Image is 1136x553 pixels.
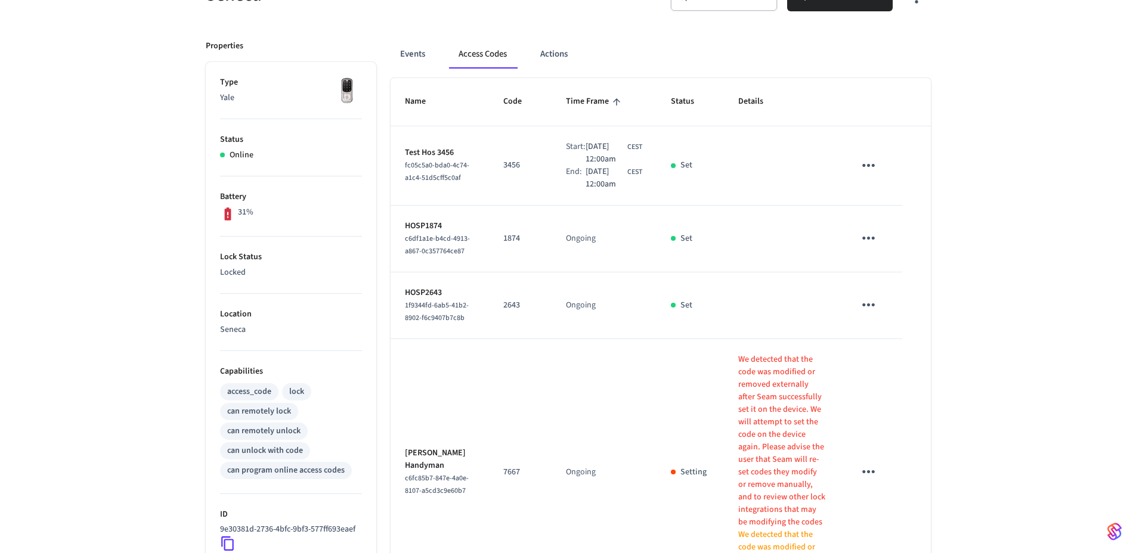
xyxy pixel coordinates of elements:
p: Locked [220,266,362,279]
p: [PERSON_NAME] Handyman [405,447,475,472]
p: ID [220,508,362,521]
span: Time Frame [566,92,624,111]
p: 31% [238,206,253,219]
div: can remotely unlock [227,425,301,437]
button: Access Codes [449,40,516,69]
button: Actions [531,40,577,69]
span: CEST [627,167,642,178]
span: Status [671,92,710,111]
span: fc05c5a0-bda0-4c74-a1c4-51d5cff5c0af [405,160,469,183]
div: lock [289,386,304,398]
div: can unlock with code [227,445,303,457]
span: Details [738,92,779,111]
div: Europe/Zagreb [586,141,642,166]
p: Set [680,159,692,172]
p: Yale [220,92,362,104]
button: Events [391,40,435,69]
p: Seneca [220,324,362,336]
span: [DATE] 12:00am [586,166,625,191]
p: Setting [680,466,707,479]
p: Battery [220,191,362,203]
div: Europe/Zagreb [586,166,642,191]
p: HOSP2643 [405,287,475,299]
span: CEST [627,142,642,153]
td: Ongoing [552,206,657,272]
td: Ongoing [552,272,657,339]
p: Online [230,149,253,161]
span: Name [405,92,441,111]
p: Set [680,232,692,245]
img: Yale Assure Touchscreen Wifi Smart Lock, Satin Nickel, Front [332,76,362,106]
span: c6fc85b7-847e-4a0e-8107-a5cd3c9e60b7 [405,473,469,496]
span: 1f9344fd-6ab5-41b2-8902-f6c9407b7c8b [405,300,469,323]
img: SeamLogoGradient.69752ec5.svg [1107,522,1122,541]
p: 2643 [503,299,537,312]
p: 7667 [503,466,537,479]
div: Start: [566,141,586,166]
p: HOSP1874 [405,220,475,232]
div: can remotely lock [227,405,291,418]
span: [DATE] 12:00am [586,141,625,166]
p: 9e30381d-2736-4bfc-9bf3-577ff693eaef [220,523,355,536]
div: can program online access codes [227,464,345,477]
div: End: [566,166,586,191]
p: Location [220,308,362,321]
span: Code [503,92,537,111]
p: Capabilities [220,365,362,378]
p: Test Hos 3456 [405,147,475,159]
p: Lock Status [220,251,362,263]
p: Properties [206,40,243,52]
p: 3456 [503,159,537,172]
div: ant example [391,40,931,69]
div: access_code [227,386,271,398]
p: Type [220,76,362,89]
p: Status [220,133,362,146]
span: c6df1a1e-b4cd-4913-a867-0c357764ce87 [405,234,470,256]
p: Set [680,299,692,312]
p: We detected that the code was modified or removed externally after Seam successfully set it on th... [738,353,826,529]
p: 1874 [503,232,537,245]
